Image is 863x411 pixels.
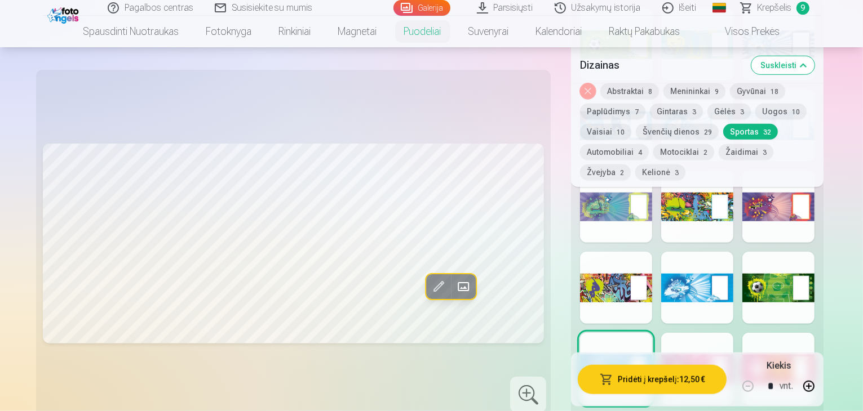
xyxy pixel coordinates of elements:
[719,144,773,160] button: Žaidimai3
[723,124,778,140] button: Sportas32
[771,88,778,96] span: 18
[265,16,325,47] a: Rinkiniai
[620,169,624,177] span: 2
[47,5,82,24] img: /fa2
[193,16,265,47] a: Fotoknyga
[650,104,703,119] button: Gintaras3
[580,124,631,140] button: Vaisiai10
[391,16,455,47] a: Puodeliai
[792,108,800,116] span: 10
[715,88,719,96] span: 9
[70,16,193,47] a: Spausdinti nuotraukas
[635,164,685,180] button: Kelionė3
[707,104,751,119] button: Gėlės3
[730,83,785,99] button: Gyvūnai18
[636,124,719,140] button: Švenčių dienos29
[523,16,596,47] a: Kalendoriai
[648,88,652,96] span: 8
[580,104,645,119] button: Paplūdimys7
[675,169,679,177] span: 3
[455,16,523,47] a: Suvenyrai
[638,149,642,157] span: 4
[600,83,659,99] button: Abstraktai8
[758,1,792,15] span: Krepšelis
[580,144,649,160] button: Automobiliai4
[663,83,725,99] button: Menininkai9
[617,128,625,136] span: 10
[596,16,694,47] a: Raktų pakabukas
[580,164,631,180] button: Žvejyba2
[763,128,771,136] span: 32
[740,108,744,116] span: 3
[780,373,793,400] div: vnt.
[635,108,639,116] span: 7
[578,365,727,394] button: Pridėti į krepšelį:12,50 €
[692,108,696,116] span: 3
[755,104,807,119] button: Uogos10
[703,149,707,157] span: 2
[763,149,767,157] span: 3
[767,359,791,373] h5: Kiekis
[796,2,809,15] span: 9
[751,56,815,74] button: Suskleisti
[580,57,742,73] h5: Dizainas
[325,16,391,47] a: Magnetai
[694,16,794,47] a: Visos prekės
[653,144,714,160] button: Motociklai2
[704,128,712,136] span: 29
